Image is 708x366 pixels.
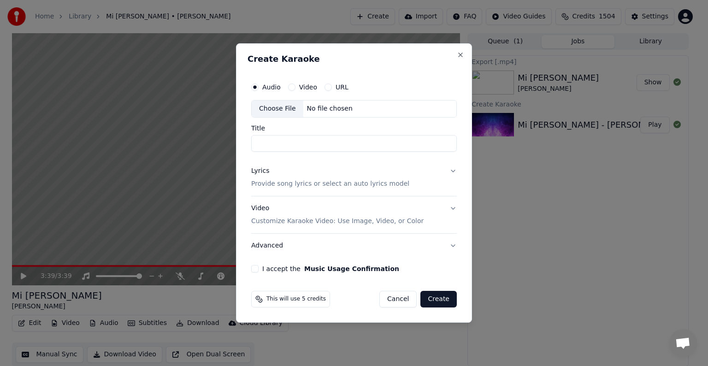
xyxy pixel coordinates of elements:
label: Title [251,125,457,131]
label: I accept the [262,266,399,272]
p: Provide song lyrics or select an auto lyrics model [251,179,409,189]
div: Lyrics [251,166,269,176]
label: Audio [262,84,281,90]
label: URL [336,84,348,90]
div: Choose File [252,100,303,117]
p: Customize Karaoke Video: Use Image, Video, or Color [251,217,424,226]
button: I accept the [304,266,399,272]
button: VideoCustomize Karaoke Video: Use Image, Video, or Color [251,196,457,233]
button: LyricsProvide song lyrics or select an auto lyrics model [251,159,457,196]
button: Create [420,291,457,307]
div: Video [251,204,424,226]
button: Advanced [251,234,457,258]
button: Cancel [379,291,417,307]
label: Video [299,84,317,90]
span: This will use 5 credits [266,295,326,303]
div: No file chosen [303,104,356,113]
h2: Create Karaoke [248,55,460,63]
